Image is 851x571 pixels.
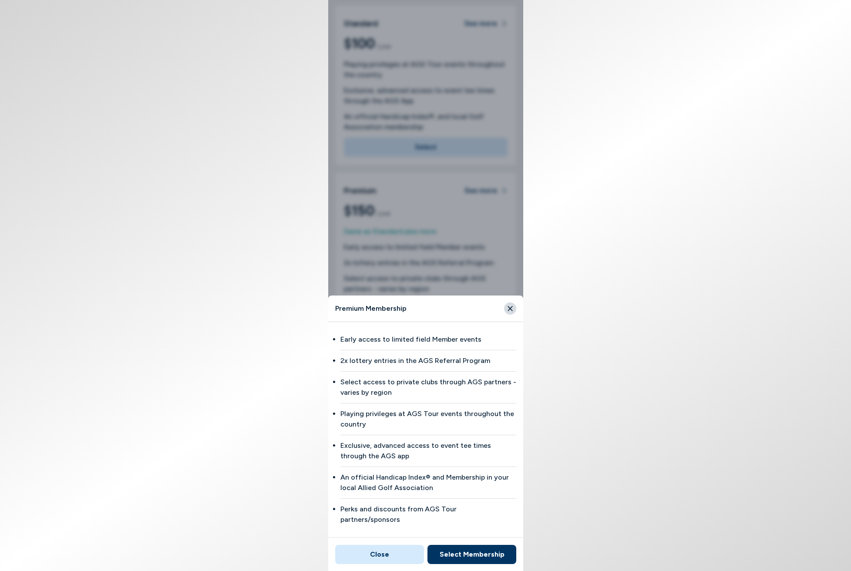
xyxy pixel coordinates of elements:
[340,440,516,461] div: Exclusive, advanced access to event tee times through the AGS app
[340,334,516,345] div: Early access to limited field Member events
[340,356,516,366] div: 2x lottery entries in the AGS Referral Program
[340,409,516,430] div: Playing privileges at AGS Tour events throughout the country
[340,472,516,493] div: An official Handicap Index® and Membership in your local Allied Golf Association
[340,504,516,525] div: Perks and discounts from AGS Tour partners/sponsors
[504,302,516,315] button: Close
[335,303,480,314] h4: Premium Membership
[427,545,516,564] button: Select Membership
[335,545,424,564] button: Close
[340,377,516,398] div: Select access to private clubs through AGS partners - varies by region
